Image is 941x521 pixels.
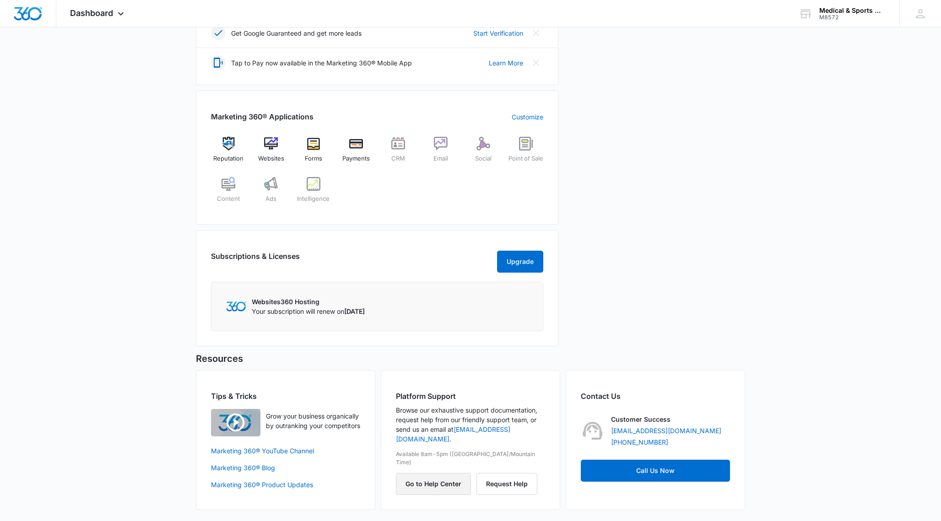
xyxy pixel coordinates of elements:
span: Email [433,154,448,163]
a: [PHONE_NUMBER] [611,437,668,447]
a: Social [466,137,501,170]
a: Intelligence [296,177,331,210]
span: Payments [342,154,370,163]
h2: Platform Support [396,391,545,402]
a: Learn More [489,58,523,68]
a: Marketing 360® YouTube Channel [211,446,360,456]
p: Get Google Guaranteed and get more leads [231,28,362,38]
h5: Resources [196,352,745,365]
a: Ads [254,177,289,210]
a: Payments [338,137,373,170]
h2: Marketing 360® Applications [211,111,314,122]
p: Available 8am-5pm ([GEOGRAPHIC_DATA]/Mountain Time) [396,450,545,467]
a: Go to Help Center [396,480,476,488]
h2: Subscriptions & Licenses [211,251,300,269]
button: Close [529,26,543,40]
p: Customer Success [611,414,671,424]
span: Dashboard [70,8,113,18]
span: Social [475,154,492,163]
div: account id [819,14,886,21]
a: Email [423,137,459,170]
span: Websites [258,154,284,163]
a: Content [211,177,246,210]
img: Marketing 360 Logo [226,301,246,311]
p: Your subscription will renew on [252,306,365,316]
a: Websites [254,137,289,170]
a: Marketing 360® Product Updates [211,480,360,489]
p: Browse our exhaustive support documentation, request help from our friendly support team, or send... [396,405,545,444]
a: Marketing 360® Blog [211,463,360,473]
a: Customize [512,112,543,122]
button: Close [529,55,543,70]
button: Request Help [476,473,537,495]
span: CRM [391,154,405,163]
img: Customer Success [581,419,605,443]
p: Tap to Pay now available in the Marketing 360® Mobile App [231,58,412,68]
a: Point of Sale [508,137,543,170]
a: Start Verification [473,28,523,38]
button: Upgrade [497,251,543,273]
img: Quick Overview Video [211,409,260,436]
a: [EMAIL_ADDRESS][DOMAIN_NAME] [611,426,721,435]
h2: Contact Us [581,391,730,402]
span: Intelligence [297,194,330,204]
a: Reputation [211,137,246,170]
div: account name [819,7,886,14]
span: Reputation [213,154,243,163]
span: Content [217,194,240,204]
a: Request Help [476,480,537,488]
span: Point of Sale [508,154,543,163]
a: Call Us Now [581,460,730,482]
h2: Tips & Tricks [211,391,360,402]
a: Forms [296,137,331,170]
span: Forms [305,154,322,163]
button: Go to Help Center [396,473,471,495]
span: [DATE] [344,307,365,315]
p: Grow your business organically by outranking your competitors [266,411,360,430]
p: Websites360 Hosting [252,297,365,306]
span: Ads [265,194,276,204]
a: CRM [381,137,416,170]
